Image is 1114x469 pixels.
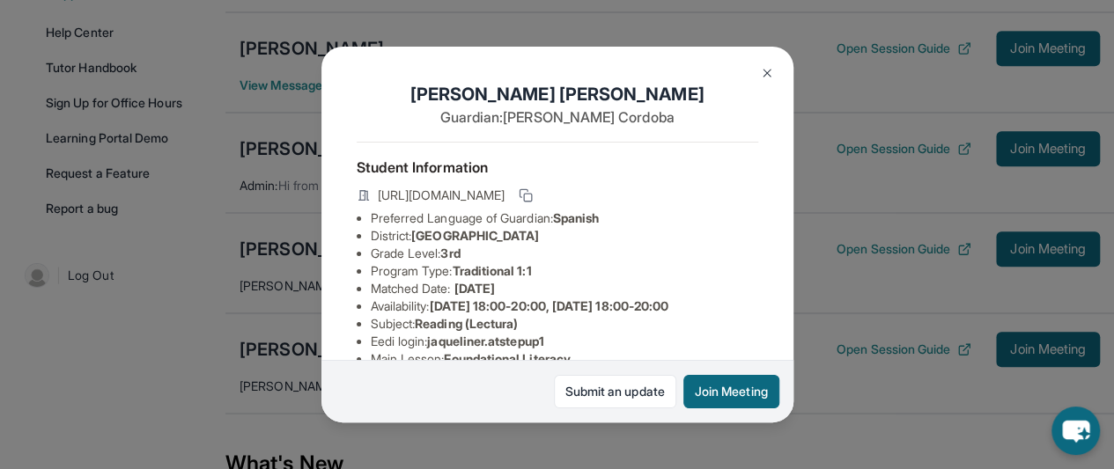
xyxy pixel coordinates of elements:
[415,316,518,331] span: Reading (Lectura)
[357,157,758,178] h4: Student Information
[371,315,758,333] li: Subject :
[371,245,758,262] li: Grade Level:
[371,209,758,227] li: Preferred Language of Guardian:
[760,66,774,80] img: Close Icon
[378,187,505,204] span: [URL][DOMAIN_NAME]
[683,375,779,408] button: Join Meeting
[444,351,570,366] span: Foundational Literacy
[371,333,758,350] li: Eedi login :
[357,82,758,106] h1: [PERSON_NAME] [PERSON_NAME]
[371,280,758,297] li: Matched Date:
[371,262,758,280] li: Program Type:
[454,281,495,296] span: [DATE]
[440,245,460,260] span: 3rd
[371,297,758,315] li: Availability:
[452,263,531,278] span: Traditional 1:1
[411,228,539,243] span: [GEOGRAPHIC_DATA]
[553,210,600,225] span: Spanish
[554,375,676,408] a: Submit an update
[515,185,536,206] button: Copy link
[427,333,543,348] span: jaqueliner.atstepup1
[1051,407,1100,455] button: chat-button
[371,227,758,245] li: District:
[371,350,758,368] li: Main Lesson :
[429,298,668,313] span: [DATE] 18:00-20:00, [DATE] 18:00-20:00
[357,106,758,128] p: Guardian: [PERSON_NAME] Cordoba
